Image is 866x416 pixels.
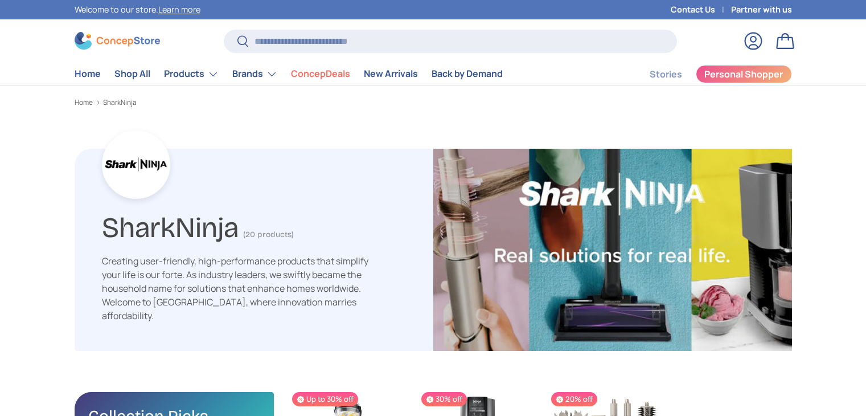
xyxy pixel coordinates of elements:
a: Home [75,99,93,106]
a: Partner with us [731,3,792,16]
a: Brands [232,63,277,85]
img: SharkNinja [433,149,792,352]
a: Home [75,63,101,85]
span: (20 products) [243,230,294,239]
div: Creating user-friendly, high-performance products that simplify your life is our forte. As indust... [102,254,370,323]
a: Products [164,63,219,85]
summary: Products [157,63,225,85]
h1: SharkNinja [102,206,239,244]
span: 20% off [551,392,597,406]
span: Personal Shopper [704,70,783,79]
a: Shop All [114,63,150,85]
nav: Breadcrumbs [75,97,792,108]
a: Stories [650,63,682,85]
a: Learn more [158,4,200,15]
a: SharkNinja [103,99,137,106]
a: Contact Us [671,3,731,16]
summary: Brands [225,63,284,85]
a: Back by Demand [432,63,503,85]
nav: Primary [75,63,503,85]
a: New Arrivals [364,63,418,85]
span: 30% off [421,392,467,406]
p: Welcome to our store. [75,3,200,16]
span: Up to 30% off [292,392,358,406]
a: Personal Shopper [696,65,792,83]
img: ConcepStore [75,32,160,50]
nav: Secondary [622,63,792,85]
a: ConcepDeals [291,63,350,85]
